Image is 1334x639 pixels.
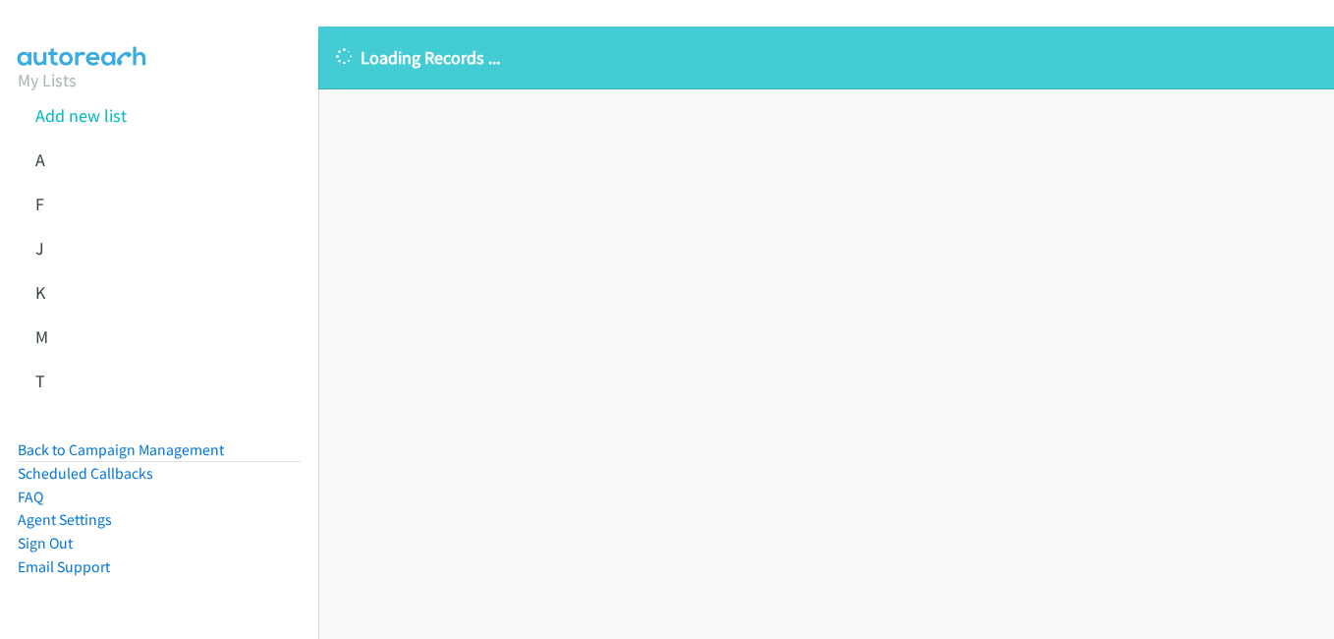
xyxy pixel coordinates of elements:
a: Agent Settings [18,510,112,529]
a: Email Support [18,557,110,576]
a: Scheduled Callbacks [18,464,153,483]
a: A [35,148,45,171]
p: Loading Records ... [336,44,1316,71]
a: J [35,237,44,260]
a: Sign Out [18,534,73,552]
a: M [35,325,48,348]
a: Back to Campaign Management [18,440,224,459]
a: F [35,193,44,215]
a: K [35,281,45,304]
a: FAQ [18,488,43,506]
a: T [35,370,45,392]
a: Add new list [35,104,127,127]
a: My Lists [18,69,77,91]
